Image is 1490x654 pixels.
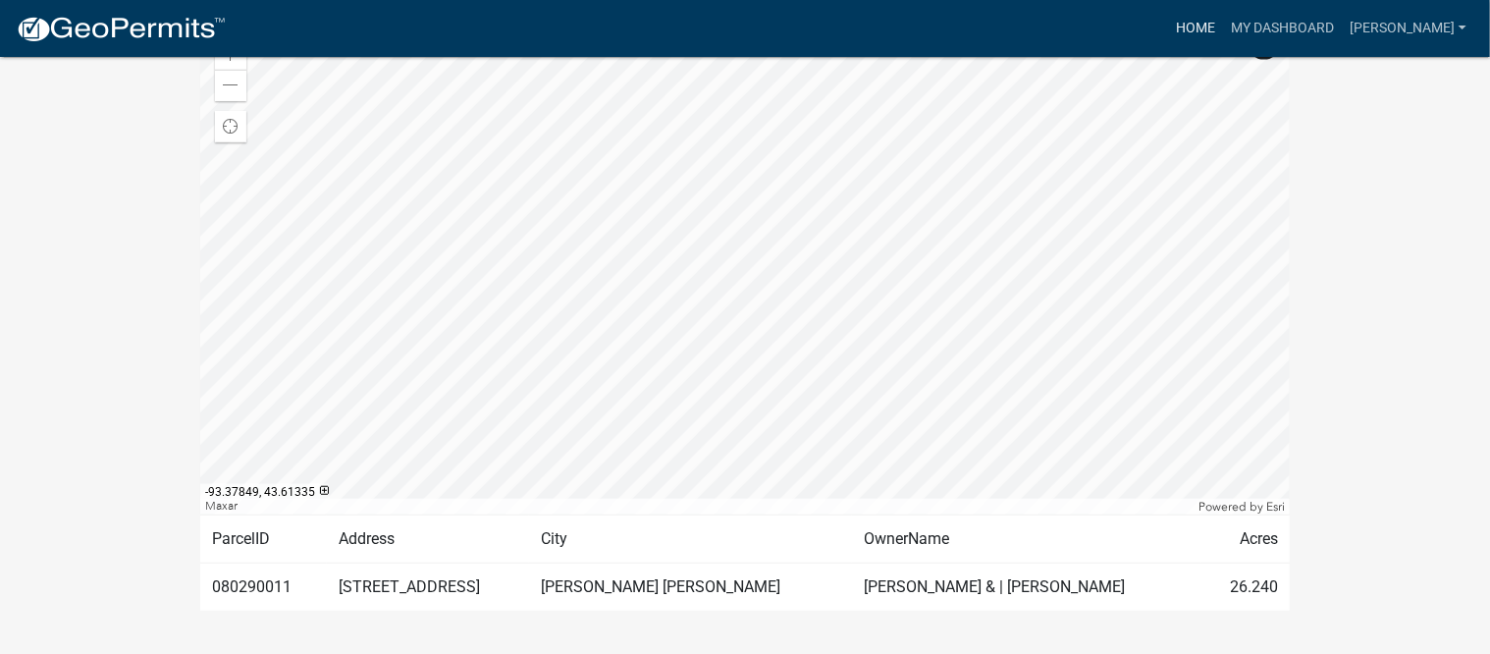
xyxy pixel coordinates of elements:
[1201,563,1290,611] td: 26.240
[327,515,529,563] td: Address
[1223,10,1342,47] a: My Dashboard
[200,515,327,563] td: ParcelID
[200,499,1194,515] div: Maxar
[215,111,246,142] div: Find my location
[327,563,529,611] td: [STREET_ADDRESS]
[852,563,1201,611] td: [PERSON_NAME] & | [PERSON_NAME]
[200,563,327,611] td: 080290011
[1342,10,1474,47] a: [PERSON_NAME]
[1201,515,1290,563] td: Acres
[215,70,246,101] div: Zoom out
[852,515,1201,563] td: OwnerName
[1266,500,1285,514] a: Esri
[1168,10,1223,47] a: Home
[1194,499,1290,515] div: Powered by
[529,563,852,611] td: [PERSON_NAME] [PERSON_NAME]
[529,515,852,563] td: City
